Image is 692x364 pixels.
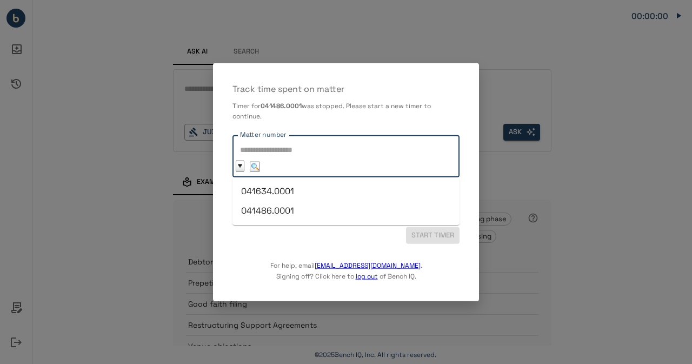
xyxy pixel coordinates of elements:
[270,244,422,282] p: For help, email . Signing off? Click here to of Bench IQ.
[232,82,460,95] p: Track time spent on matter
[240,130,287,140] label: Matter number
[232,201,460,221] li: 041486.0001
[232,101,261,110] span: Timer for
[232,101,431,121] span: was stopped. Please start a new timer to continue.
[232,182,460,201] li: 041634.0001
[315,261,421,270] a: [EMAIL_ADDRESS][DOMAIN_NAME]
[261,101,302,110] b: 041486.0001
[356,272,378,281] a: log out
